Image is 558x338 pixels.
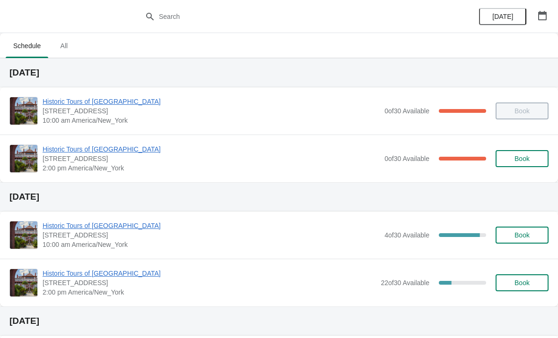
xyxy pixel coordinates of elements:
span: Book [514,155,530,162]
span: [STREET_ADDRESS] [43,106,380,116]
img: Historic Tours of Flagler College | 74 King Street, St. Augustine, FL, USA | 10:00 am America/New... [10,97,37,125]
span: Schedule [6,37,48,54]
img: Historic Tours of Flagler College | 74 King Street, St. Augustine, FL, USA | 2:00 pm America/New_... [10,269,37,296]
span: 10:00 am America/New_York [43,116,380,125]
span: Historic Tours of [GEOGRAPHIC_DATA] [43,269,376,278]
h2: [DATE] [9,316,549,326]
span: Book [514,279,530,287]
span: 0 of 30 Available [384,155,429,162]
h2: [DATE] [9,68,549,77]
button: Book [496,150,549,167]
span: 22 of 30 Available [381,279,429,287]
button: Book [496,274,549,291]
span: [STREET_ADDRESS] [43,154,380,163]
span: [STREET_ADDRESS] [43,230,380,240]
h2: [DATE] [9,192,549,202]
span: 2:00 pm America/New_York [43,287,376,297]
span: [DATE] [492,13,513,20]
button: Book [496,227,549,244]
span: [STREET_ADDRESS] [43,278,376,287]
img: Historic Tours of Flagler College | 74 King Street, St. Augustine, FL, USA | 2:00 pm America/New_... [10,145,37,172]
span: Historic Tours of [GEOGRAPHIC_DATA] [43,144,380,154]
span: 4 of 30 Available [384,231,429,239]
span: Historic Tours of [GEOGRAPHIC_DATA] [43,97,380,106]
input: Search [158,8,418,25]
span: 10:00 am America/New_York [43,240,380,249]
span: 2:00 pm America/New_York [43,163,380,173]
span: Book [514,231,530,239]
button: [DATE] [479,8,526,25]
span: Historic Tours of [GEOGRAPHIC_DATA] [43,221,380,230]
span: 0 of 30 Available [384,107,429,115]
img: Historic Tours of Flagler College | 74 King Street, St. Augustine, FL, USA | 10:00 am America/New... [10,221,37,249]
span: All [52,37,76,54]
